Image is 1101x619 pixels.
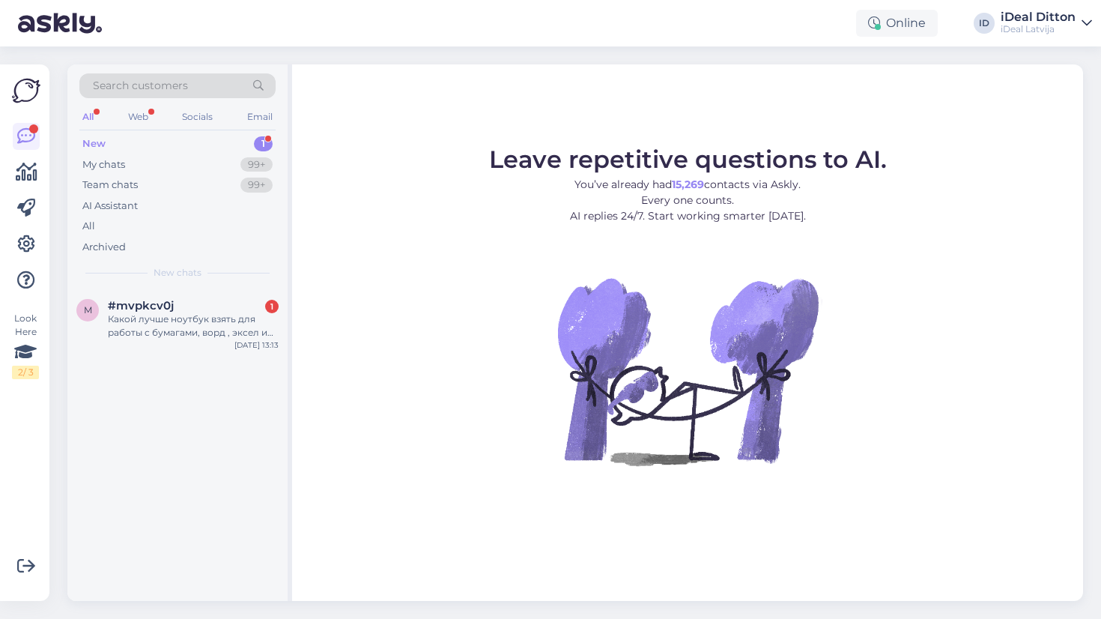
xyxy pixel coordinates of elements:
[179,107,216,127] div: Socials
[82,219,95,234] div: All
[856,10,938,37] div: Online
[244,107,276,127] div: Email
[108,312,279,339] div: Какой лучше ноутбук взять для работы с бумагами, ворд , эксел и тому подобными. Сам работаю учите...
[1001,11,1092,35] a: iDeal DittoniDeal Latvija
[79,107,97,127] div: All
[974,13,995,34] div: ID
[1001,11,1076,23] div: iDeal Ditton
[12,366,39,379] div: 2 / 3
[93,78,188,94] span: Search customers
[1001,23,1076,35] div: iDeal Latvija
[82,240,126,255] div: Archived
[265,300,279,313] div: 1
[82,199,138,214] div: AI Assistant
[84,304,92,315] span: m
[553,236,822,506] img: No Chat active
[125,107,151,127] div: Web
[489,145,887,174] span: Leave repetitive questions to AI.
[240,178,273,193] div: 99+
[254,136,273,151] div: 1
[234,339,279,351] div: [DATE] 13:13
[12,312,39,379] div: Look Here
[154,266,201,280] span: New chats
[82,136,106,151] div: New
[240,157,273,172] div: 99+
[82,157,125,172] div: My chats
[82,178,138,193] div: Team chats
[12,76,40,105] img: Askly Logo
[108,299,174,312] span: #mvpkcv0j
[489,177,887,224] p: You’ve already had contacts via Askly. Every one counts. AI replies 24/7. Start working smarter [...
[672,178,704,191] b: 15,269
